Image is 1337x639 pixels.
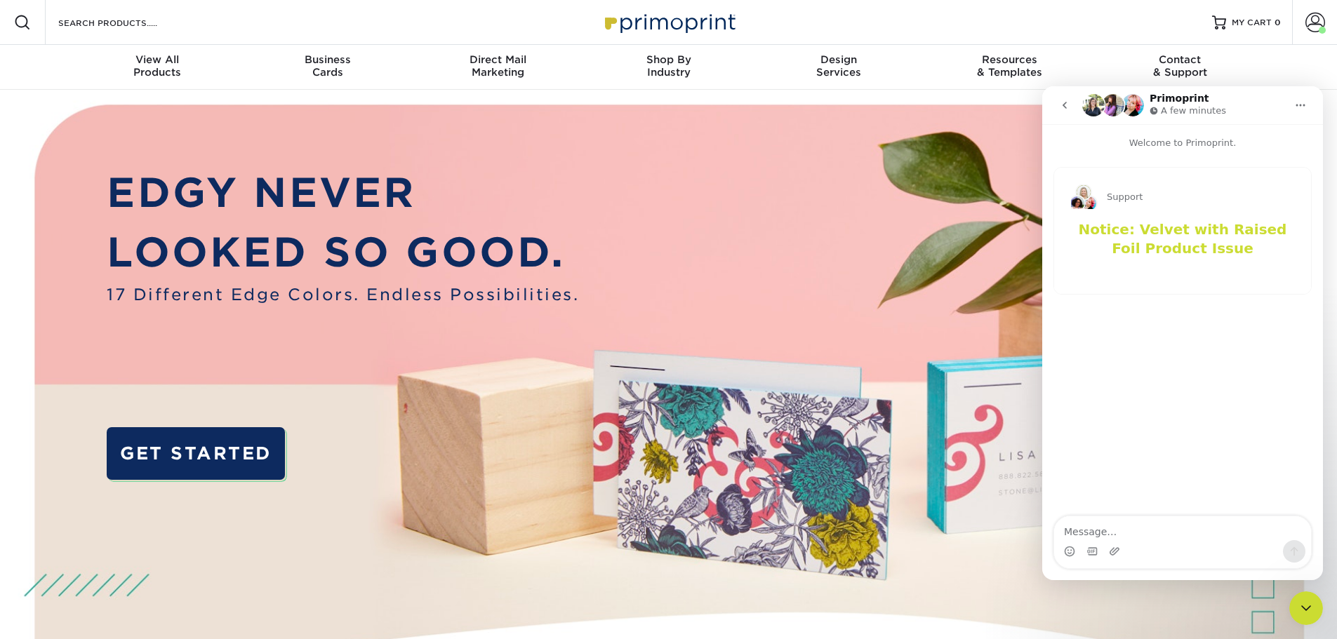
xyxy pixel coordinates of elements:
[242,53,413,66] span: Business
[1095,45,1265,90] a: Contact& Support
[1095,53,1265,79] div: & Support
[583,53,754,66] span: Shop By
[57,14,194,31] input: SEARCH PRODUCTS.....
[599,7,739,37] img: Primoprint
[754,53,924,66] span: Design
[1275,18,1281,27] span: 0
[242,45,413,90] a: BusinessCards
[72,45,243,90] a: View AllProducts
[413,53,583,66] span: Direct Mail
[1232,17,1272,29] span: MY CART
[413,45,583,90] a: Direct MailMarketing
[583,53,754,79] div: Industry
[242,53,413,79] div: Cards
[1095,53,1265,66] span: Contact
[924,45,1095,90] a: Resources& Templates
[107,163,579,223] p: EDGY NEVER
[924,53,1095,66] span: Resources
[72,53,243,66] span: View All
[754,53,924,79] div: Services
[924,53,1095,79] div: & Templates
[4,596,119,634] iframe: Google Customer Reviews
[107,427,284,480] a: GET STARTED
[107,222,579,283] p: LOOKED SO GOOD.
[754,45,924,90] a: DesignServices
[72,53,243,79] div: Products
[583,45,754,90] a: Shop ByIndustry
[1289,591,1323,625] iframe: Intercom live chat
[1042,86,1323,580] iframe: Intercom live chat
[413,53,583,79] div: Marketing
[107,283,579,307] span: 17 Different Edge Colors. Endless Possibilities.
